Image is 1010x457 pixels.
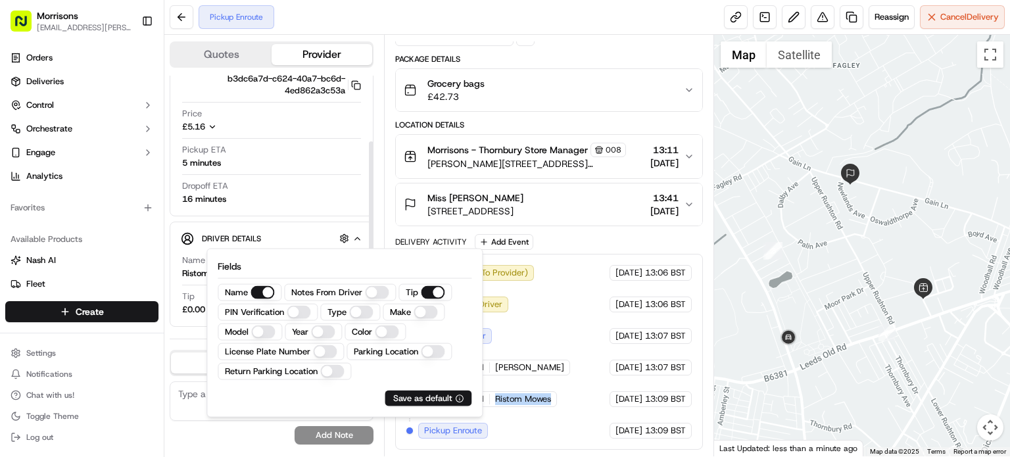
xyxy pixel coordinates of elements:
[390,306,411,318] label: Make
[26,99,54,111] span: Control
[495,393,551,405] span: Ristom Mowes
[393,393,464,404] button: Save as default
[5,197,158,218] div: Favorites
[352,326,372,338] label: Color
[11,278,153,290] a: Fleet
[182,121,298,133] button: £5.16
[645,267,686,279] span: 13:06 BST
[977,414,1003,441] button: Map camera controls
[406,287,418,299] label: Tip
[37,22,131,33] button: [EMAIL_ADDRESS][PERSON_NAME][DOMAIN_NAME]
[11,254,153,266] a: Nash AI
[182,193,226,205] div: 16 minutes
[182,73,361,97] button: b3dc6a7d-c624-40a7-bc6d-4ed862a3c53a
[13,53,239,74] p: Welcome 👋
[645,330,686,342] span: 13:07 BST
[37,9,78,22] span: Morrisons
[427,204,523,218] span: [STREET_ADDRESS]
[424,425,482,437] span: Pickup Enroute
[26,411,79,421] span: Toggle Theme
[13,192,24,203] div: 📗
[869,5,915,29] button: Reassign
[76,305,104,318] span: Create
[34,85,237,99] input: Got a question? Start typing here...
[615,299,642,310] span: [DATE]
[920,5,1005,29] button: CancelDelivery
[427,191,523,204] span: Miss [PERSON_NAME]
[5,95,158,116] button: Control
[977,41,1003,68] button: Toggle fullscreen view
[396,135,702,178] button: Morrisons - Thornbury Store Manager008[PERSON_NAME][STREET_ADDRESS][PERSON_NAME]13:11[DATE]
[182,180,228,192] span: Dropoff ETA
[5,344,158,362] button: Settings
[225,326,249,338] label: Model
[427,143,588,156] span: Morrisons - Thornbury Store Manager
[5,47,158,68] a: Orders
[171,44,272,65] button: Quotes
[870,448,919,455] span: Map data ©2025
[5,301,158,322] button: Create
[475,234,533,250] button: Add Event
[953,448,1006,455] a: Report a map error
[225,366,318,377] label: Return Parking Location
[763,243,781,260] div: 2
[26,191,101,204] span: Knowledge Base
[5,166,158,187] a: Analytics
[5,428,158,446] button: Log out
[124,191,211,204] span: API Documentation
[427,157,645,170] span: [PERSON_NAME][STREET_ADDRESS][PERSON_NAME]
[765,242,782,259] div: 3
[714,440,863,456] div: Last Updated: less than a minute ago
[292,326,308,338] label: Year
[878,324,896,341] div: 1
[875,11,909,23] span: Reassign
[717,439,761,456] img: Google
[26,369,72,379] span: Notifications
[26,147,55,158] span: Engage
[650,191,679,204] span: 13:41
[45,139,166,149] div: We're available if you need us!
[93,222,159,233] a: Powered byPylon
[8,185,106,209] a: 📗Knowledge Base
[182,157,221,169] div: 5 minutes
[645,425,686,437] span: 13:09 BST
[495,362,564,373] span: [PERSON_NAME]
[427,77,485,90] span: Grocery bags
[13,126,37,149] img: 1736555255976-a54dd68f-1ca7-489b-9aae-adbdc363a1c4
[182,121,205,132] span: £5.16
[645,362,686,373] span: 13:07 BST
[717,439,761,456] a: Open this area in Google Maps (opens a new window)
[272,44,372,65] button: Provider
[291,287,362,299] label: Notes From Driver
[940,11,999,23] span: Cancel Delivery
[218,260,471,273] p: Fields
[645,393,686,405] span: 13:09 BST
[26,52,53,64] span: Orders
[650,156,679,170] span: [DATE]
[615,362,642,373] span: [DATE]
[645,299,686,310] span: 13:06 BST
[182,254,205,266] span: Name
[182,144,226,156] span: Pickup ETA
[5,118,158,139] button: Orchestrate
[615,425,642,437] span: [DATE]
[45,126,216,139] div: Start new chat
[171,352,272,373] button: Notes
[5,229,158,250] div: Available Products
[26,254,56,266] span: Nash AI
[26,278,45,290] span: Fleet
[225,346,310,358] label: License Plate Number
[395,237,467,247] div: Delivery Activity
[927,448,946,455] a: Terms (opens in new tab)
[650,204,679,218] span: [DATE]
[26,170,62,182] span: Analytics
[182,268,238,279] div: Ristom Mowes
[327,306,347,318] label: Type
[26,123,72,135] span: Orchestrate
[615,393,642,405] span: [DATE]
[396,183,702,226] button: Miss [PERSON_NAME][STREET_ADDRESS]13:41[DATE]
[224,130,239,145] button: Start new chat
[5,407,158,425] button: Toggle Theme
[395,54,703,64] div: Package Details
